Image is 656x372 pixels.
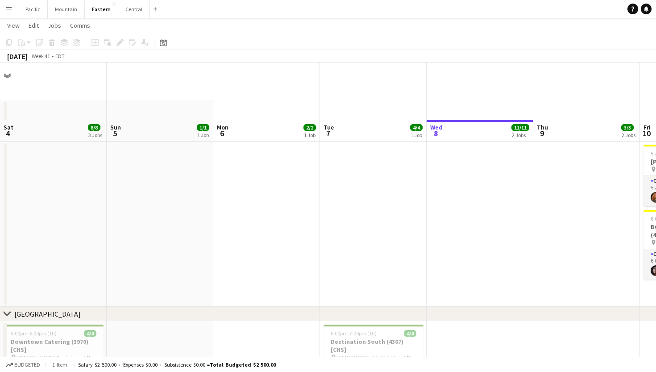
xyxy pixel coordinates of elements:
span: 8 [429,128,443,138]
span: Total Budgeted $2 500.00 [210,361,276,368]
div: [DATE] [7,52,28,61]
h3: Downtown Catering (3970) [CHS] [4,338,104,354]
div: Salary $2 500.00 + Expenses $0.00 + Subsistence $0.00 = [78,361,276,368]
span: Thu [537,123,548,131]
span: 5 [109,128,121,138]
span: Week 41 [29,53,52,59]
span: Wed [430,123,443,131]
span: 1/1 [197,124,209,131]
button: Mountain [48,0,85,18]
a: Edit [25,20,42,31]
span: 4/4 [84,330,96,337]
span: [PERSON_NAME] Plantation ([GEOGRAPHIC_DATA], [GEOGRAPHIC_DATA]) [17,354,83,361]
div: 2 Jobs [622,132,635,138]
span: Comms [70,21,90,29]
span: 9 [536,128,548,138]
span: 4/4 [404,330,416,337]
span: 10 [642,128,651,138]
span: 2/2 [303,124,316,131]
span: 1 Role [403,354,416,361]
span: 3/3 [621,124,634,131]
span: 6:00pm-7:00pm (1h) [331,330,377,337]
span: Tue [324,123,334,131]
div: [GEOGRAPHIC_DATA] [14,309,81,318]
a: View [4,20,23,31]
span: 4 [2,128,13,138]
div: 1 Job [197,132,209,138]
span: 7 [322,128,334,138]
div: 3 Jobs [88,132,102,138]
button: Budgeted [4,360,42,370]
span: Budgeted [14,362,40,368]
button: Eastern [85,0,118,18]
a: Comms [66,20,94,31]
div: 1 Job [304,132,316,138]
h3: Destination South (4367) [CHS] [324,338,423,354]
span: Fri [644,123,651,131]
span: 4/4 [410,124,423,131]
div: EDT [55,53,65,59]
span: 11/11 [511,124,529,131]
span: Sun [110,123,121,131]
span: Sat [4,123,13,131]
span: 6 [216,128,228,138]
button: Central [118,0,150,18]
span: View [7,21,20,29]
span: Edit [29,21,39,29]
span: Jobs [48,21,61,29]
a: Jobs [44,20,65,31]
span: 5:00pm-6:00pm (1h) [11,330,57,337]
span: 1 Role [83,354,96,361]
div: 1 Job [411,132,422,138]
span: Mon [217,123,228,131]
button: Pacific [18,0,48,18]
span: 8/8 [88,124,100,131]
div: 2 Jobs [512,132,529,138]
span: [GEOGRAPHIC_DATA] ([GEOGRAPHIC_DATA], [GEOGRAPHIC_DATA]) [336,354,403,361]
span: 1 item [49,361,71,368]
